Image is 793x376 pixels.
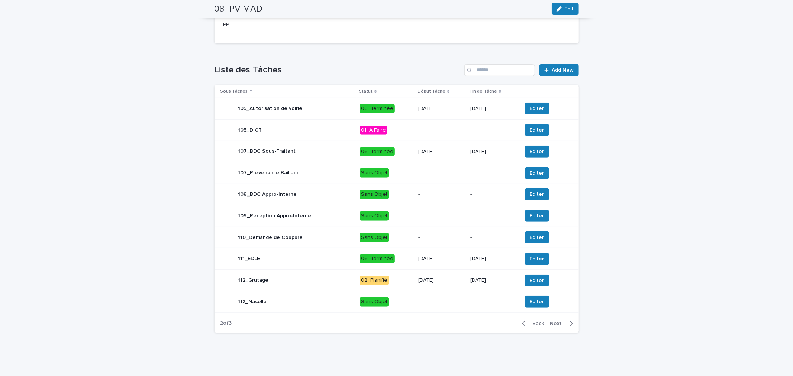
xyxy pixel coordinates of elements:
p: [DATE] [470,149,516,155]
p: 107_BDC Sous-Traitant [238,148,296,155]
span: Next [550,321,567,326]
tr: 109_Réception Appro-InterneSans Objet--Editer [215,205,579,227]
p: [DATE] [418,149,464,155]
p: 110_Demande de Coupure [238,234,303,241]
p: 105_DICT [238,127,262,133]
span: Editer [530,191,544,198]
p: - [418,234,464,241]
p: 105_Autorisation de voirie [238,106,303,112]
p: Statut [359,87,373,95]
div: 06_Terminée [360,104,395,113]
tr: 105_Autorisation de voirie06_Terminée[DATE][DATE]Editer [215,98,579,119]
button: Editer [525,146,549,158]
p: - [470,170,516,176]
button: Edit [552,3,579,15]
span: Editer [530,277,544,284]
span: Back [528,321,544,326]
p: 107_Prévenance Bailleur [238,170,299,176]
div: 06_Terminée [360,147,395,156]
p: 2 of 3 [215,314,238,333]
p: 112_Nacelle [238,299,267,305]
p: [DATE] [470,256,516,262]
p: - [418,127,464,133]
p: Début Tâche [418,87,445,95]
span: Add New [552,68,574,73]
button: Editer [525,296,549,308]
div: 06_Terminée [360,254,395,263]
p: - [418,191,464,198]
p: [DATE] [418,106,464,112]
button: Editer [525,103,549,114]
tr: 112_NacelleSans Objet--Editer [215,291,579,313]
span: Editer [530,169,544,177]
tr: 105_DICT01_A Faire--Editer [215,119,579,141]
input: Search [464,64,535,76]
p: - [470,299,516,305]
button: Editer [525,210,549,222]
span: Editer [530,212,544,220]
div: Sans Objet [360,211,389,221]
button: Next [547,320,579,327]
p: [DATE] [470,277,516,283]
span: Editer [530,105,544,112]
p: [DATE] [418,277,464,283]
p: - [470,234,516,241]
button: Editer [525,188,549,200]
tr: 110_Demande de CoupureSans Objet--Editer [215,227,579,248]
button: Editer [525,253,549,265]
h2: 08_PV MAD [215,4,263,14]
p: 112_Grutage [238,277,269,283]
tr: 108_BDC Appro-InterneSans Objet--Editer [215,184,579,205]
a: Add New [539,64,578,76]
p: 109_Réception Appro-Interne [238,213,312,219]
div: 02_Planifié [360,276,389,285]
tr: 112_Grutage02_Planifié[DATE][DATE]Editer [215,270,579,291]
p: Fin de Tâche [470,87,497,95]
tr: 107_BDC Sous-Traitant06_Terminée[DATE][DATE]Editer [215,141,579,162]
span: Editer [530,234,544,241]
span: Editer [530,255,544,263]
tr: 107_Prévenance BailleurSans Objet--Editer [215,162,579,184]
p: - [470,127,516,133]
span: Editer [530,126,544,134]
p: 111_EDLE [238,256,260,262]
span: Editer [530,148,544,155]
div: 01_A Faire [360,126,387,135]
p: [DATE] [470,106,516,112]
span: Editer [530,298,544,305]
button: Editer [525,275,549,286]
p: - [418,299,464,305]
p: - [418,213,464,219]
p: 108_BDC Appro-Interne [238,191,297,198]
h1: Liste des Tâches [215,65,462,75]
p: - [470,191,516,198]
button: Back [516,320,547,327]
div: Sans Objet [360,233,389,242]
p: - [418,170,464,176]
p: Sous Tâches [220,87,248,95]
div: Sans Objet [360,190,389,199]
div: Sans Objet [360,168,389,178]
span: Edit [565,6,574,12]
p: PP [223,21,333,29]
button: Editer [525,124,549,136]
p: [DATE] [418,256,464,262]
button: Editer [525,231,549,243]
button: Editer [525,167,549,179]
tr: 111_EDLE06_Terminée[DATE][DATE]Editer [215,248,579,270]
div: Sans Objet [360,297,389,307]
p: - [470,213,516,219]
